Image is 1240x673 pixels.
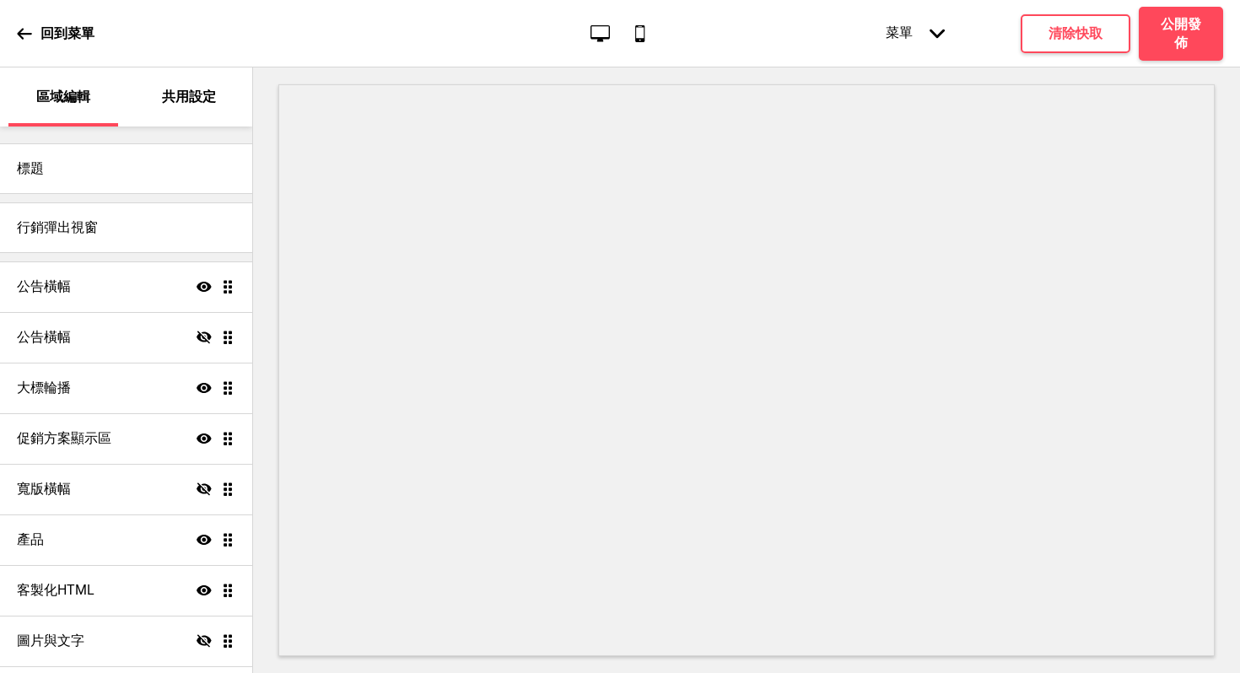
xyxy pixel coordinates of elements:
[17,159,44,178] h4: 標題
[17,277,71,296] h4: 公告橫幅
[17,530,44,549] h4: 產品
[869,8,962,59] div: 菜單
[1156,15,1206,52] h4: 公開發佈
[40,24,94,43] p: 回到菜單
[17,581,94,600] h4: 客製化HTML
[17,480,71,498] h4: 寬版橫幅
[36,88,90,106] p: 區域編輯
[17,218,98,237] h4: 行銷彈出視窗
[1049,24,1103,43] h4: 清除快取
[17,11,94,57] a: 回到菜單
[1139,7,1223,61] button: 公開發佈
[17,632,84,650] h4: 圖片與文字
[17,429,111,448] h4: 促銷方案顯示區
[17,328,71,347] h4: 公告橫幅
[17,379,71,397] h4: 大標輪播
[162,88,216,106] p: 共用設定
[1021,14,1130,53] button: 清除快取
